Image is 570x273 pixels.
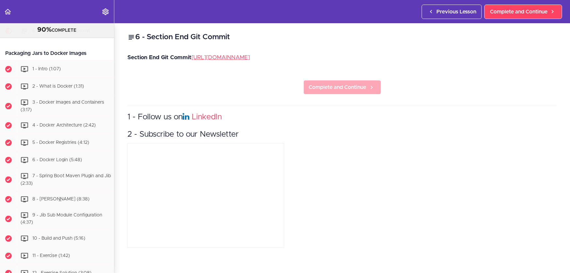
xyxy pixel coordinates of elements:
[38,26,52,33] span: 90%
[21,213,102,225] span: 9 - Jib Sub Module Configuration (4:37)
[127,32,557,43] h2: 6 - Section End Git Commit
[309,83,366,91] span: Complete and Continue
[32,236,85,241] span: 10 - Build and Push (5:16)
[21,100,104,112] span: 3 - Docker Images and Containers (3:17)
[490,8,547,16] span: Complete and Continue
[191,55,250,60] a: [URL][DOMAIN_NAME]
[484,5,562,19] a: Complete and Continue
[32,123,96,128] span: 4 - Docker Architecture (2:42)
[32,253,70,258] span: 11 - Exercise (1:42)
[127,55,191,60] strong: Section End Git Commit
[32,67,61,71] span: 1 - Intro (1:07)
[32,158,82,162] span: 6 - Docker Login (5:48)
[127,129,557,140] h3: 2 - Subscribe to our Newsletter
[192,113,222,121] a: LinkedIn
[127,112,557,123] h3: 1 - Follow us on
[32,141,89,145] span: 5 - Docker Registries (4:12)
[303,80,381,94] a: Complete and Continue
[32,84,84,89] span: 2 - What is Docker (1:31)
[32,197,90,201] span: 8 - [PERSON_NAME] (8:38)
[21,174,111,186] span: 7 - Spring Boot Maven Plugin and Jib (2:33)
[4,8,12,16] svg: Back to course curriculum
[8,26,106,34] div: COMPLETE
[436,8,476,16] span: Previous Lesson
[422,5,482,19] a: Previous Lesson
[102,8,109,16] svg: Settings Menu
